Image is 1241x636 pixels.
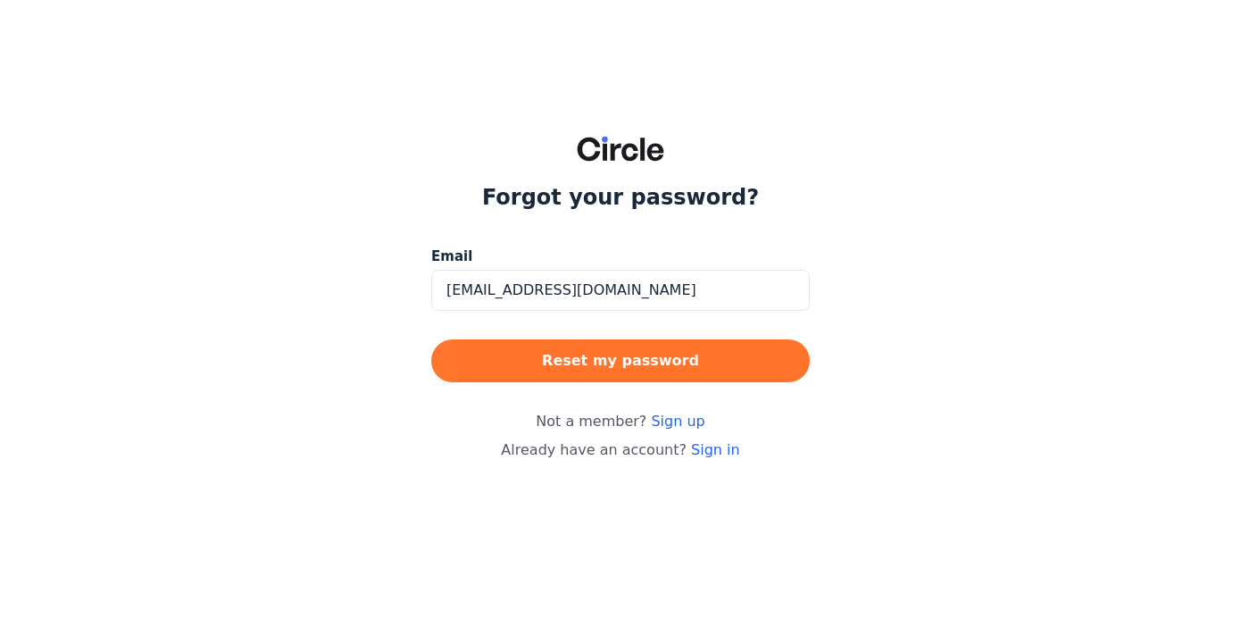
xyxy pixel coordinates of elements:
span: Email [431,247,472,267]
span: Already have an account? [501,441,739,458]
span: Not a member? [536,411,704,432]
a: Sign up [651,413,704,430]
a: Powered by Circle [388,504,853,536]
a: Sign in [691,441,740,458]
span: Powered by Circle [572,513,668,527]
h1: Forgot your password? [482,183,759,212]
button: Reset my password [431,339,810,382]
